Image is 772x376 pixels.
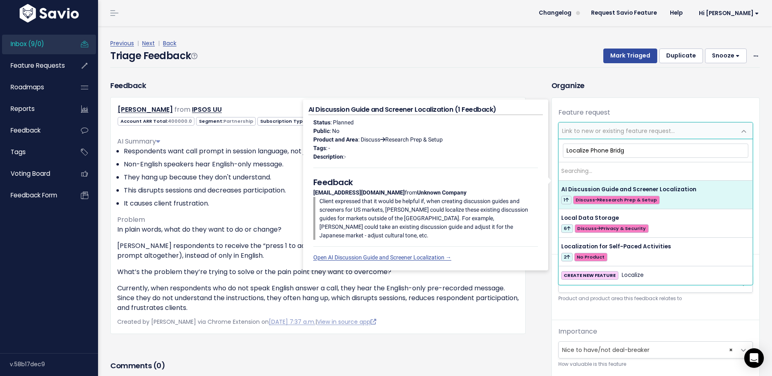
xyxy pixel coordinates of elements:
li: Non-English speakers hear English-only message. [124,159,519,169]
a: Reports [2,100,68,118]
span: Nice to have/not deal-breaker [558,341,753,358]
span: 6 [561,224,573,233]
div: : Planned : No : Discuss Research Prep & Setup : - : from [308,115,543,265]
span: | [136,39,141,47]
small: Product and product area this feedback relates to [558,294,753,303]
a: Feedback [2,121,68,140]
a: [DATE] 7:37 a.m. [269,318,315,326]
strong: Unknown Company [417,189,466,196]
span: Discuss Research Prep & Setup [573,196,660,204]
h4: Triage Feedback [110,49,197,63]
h3: Feedback [110,80,146,91]
span: Segment: [196,117,256,126]
h3: Organize [551,80,760,91]
a: Voting Board [2,164,68,183]
strong: [EMAIL_ADDRESS][DOMAIN_NAME] [313,189,405,196]
li: Respondents want call prompt in session language, not just English. [124,146,519,156]
a: Help [663,7,689,19]
h3: Comments ( ) [110,360,526,372]
li: They hang up because they don't understand. [124,173,519,182]
span: Link to new or existing feature request... [562,127,675,135]
span: Feedback [11,126,40,135]
span: 0 [156,361,161,371]
span: | [156,39,161,47]
span: from [174,105,190,114]
span: Tags [11,148,26,156]
div: v.58b17dec9 [10,354,98,375]
span: Changelog [539,10,571,16]
a: Feature Requests [2,56,68,75]
span: Partnership [223,118,253,124]
strong: CREATE NEW FEATURE [564,272,616,279]
a: View in source app [317,318,376,326]
strong: Description [313,153,343,160]
span: - [344,153,346,160]
span: Feature Requests [11,61,65,70]
span: AI Discussion Guide and Screener Localization [561,186,696,193]
span: Problem [117,215,145,224]
span: Nice to have/not deal-breaker [559,342,736,358]
span: Account ARR Total: [118,117,194,126]
span: Feedback form [11,191,57,199]
span: Hi [PERSON_NAME] [699,10,759,16]
a: Tags [2,143,68,161]
span: Discuss Privacy & Security [575,224,649,233]
a: Feedback form [2,186,68,205]
a: [PERSON_NAME] [118,105,173,114]
h5: Feedback [313,176,538,188]
span: Inbox (9/0) [11,40,44,48]
span: Roadmaps [11,83,44,91]
div: Open Intercom Messenger [744,348,764,368]
p: Currently, when respondents who do not speak English answer a call, they hear the English-only pr... [117,283,519,313]
label: Importance [558,327,597,336]
p: Client expressed that it would be helpful if, when creating discussion guides and screeners for U... [319,197,538,240]
strong: Tags [313,145,326,151]
p: In plain words, what do they want to do or change? [117,225,519,234]
button: Mark Triaged [603,49,657,63]
span: Voting Board [11,169,50,178]
strong: Status [313,119,330,126]
li: This disrupts sessions and decreases participation. [124,186,519,195]
span: Localization for Self-Paced Activities [561,243,671,250]
a: Inbox (9/0) [2,35,68,53]
span: Localize [622,270,644,280]
span: Subscription Type: [257,117,318,126]
span: Created by [PERSON_NAME] via Chrome Extension on | [117,318,376,326]
p: [PERSON_NAME] respondents to receive the “press 1 to accept the call” prompt in the session’s lan... [117,241,519,261]
li: It causes client frustration. [124,199,519,208]
a: Request Savio Feature [585,7,663,19]
a: Back [163,39,176,47]
span: × [729,342,733,358]
label: Feature request [558,108,610,117]
span: 2 [561,253,573,261]
small: How valuable is this feature [558,360,753,369]
a: Previous [110,39,134,47]
a: Open AI Discussion Guide and Screener Localization → [313,254,451,261]
span: Local Data Storage [561,214,619,222]
a: Next [142,39,155,47]
button: Duplicate [659,49,703,63]
a: IPSOS UU [192,105,222,114]
strong: Product and Area [313,136,358,143]
p: What’s the problem they’re trying to solve or the pain point they want to overcome? [117,267,519,277]
span: Searching… [561,167,592,175]
h4: AI Discussion Guide and Screener Localization (1 Feedback) [308,105,543,115]
a: Roadmaps [2,78,68,97]
span: AI Summary [117,137,160,146]
a: Hi [PERSON_NAME] [689,7,765,20]
span: 400000.0 [168,118,192,124]
button: Snooze [705,49,747,63]
strong: Public [313,128,330,134]
span: 1 [561,196,571,204]
span: No Product [574,253,607,261]
span: Reports [11,104,35,113]
img: logo-white.9d6f32f41409.svg [18,4,81,22]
